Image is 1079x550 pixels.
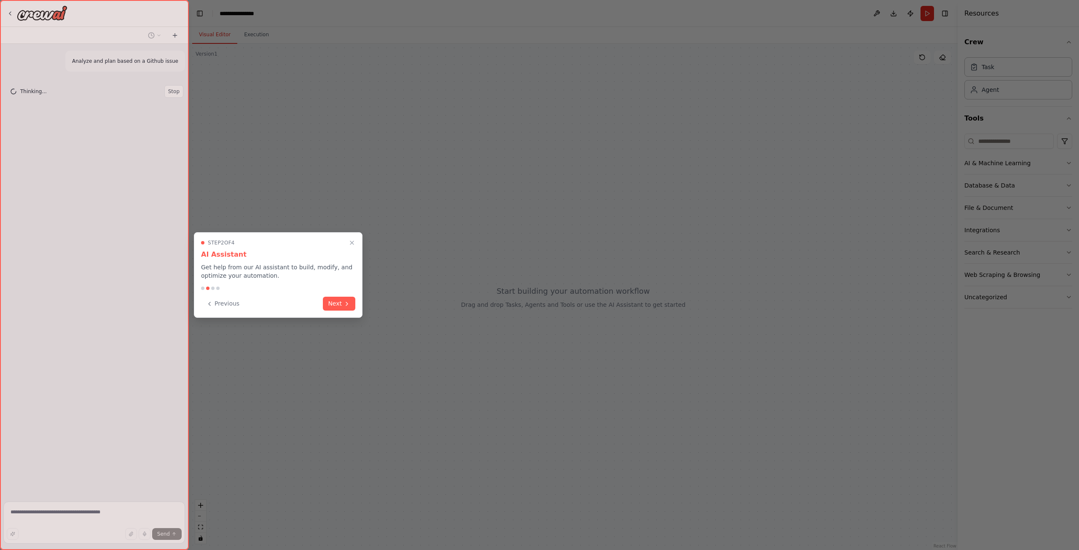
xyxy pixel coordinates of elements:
h3: AI Assistant [201,250,355,260]
p: Get help from our AI assistant to build, modify, and optimize your automation. [201,263,355,280]
button: Hide left sidebar [194,8,206,19]
span: Step 2 of 4 [208,239,235,246]
button: Previous [201,297,244,311]
button: Close walkthrough [347,238,357,248]
button: Next [323,297,355,311]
